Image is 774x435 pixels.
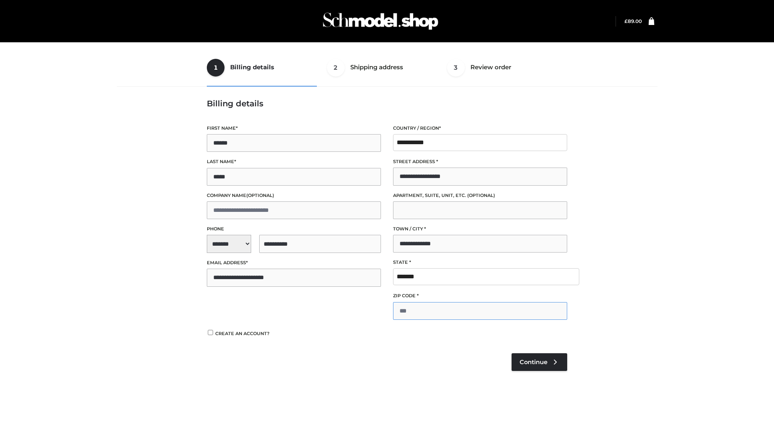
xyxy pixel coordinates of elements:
span: (optional) [246,193,274,198]
label: Company name [207,192,381,199]
a: £89.00 [624,18,642,24]
label: Country / Region [393,124,567,132]
label: Street address [393,158,567,166]
bdi: 89.00 [624,18,642,24]
label: First name [207,124,381,132]
label: Town / City [393,225,567,233]
label: Email address [207,259,381,267]
h3: Billing details [207,99,567,108]
label: Phone [207,225,381,233]
label: ZIP Code [393,292,567,300]
label: State [393,259,567,266]
span: £ [624,18,628,24]
img: Schmodel Admin 964 [320,5,441,37]
a: Continue [512,353,567,371]
input: Create an account? [207,330,214,335]
label: Last name [207,158,381,166]
span: Create an account? [215,331,270,336]
span: (optional) [467,193,495,198]
span: Continue [520,358,547,366]
label: Apartment, suite, unit, etc. [393,192,567,199]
